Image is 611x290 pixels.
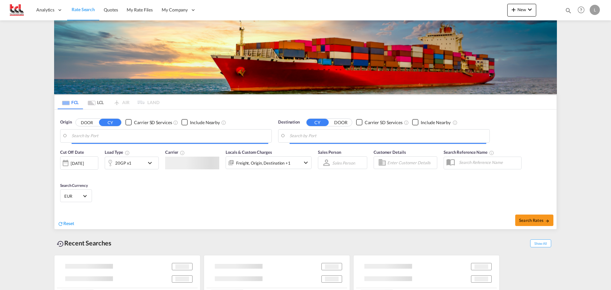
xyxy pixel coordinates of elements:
input: Search by Port [290,131,486,141]
md-icon: Unchecked: Search for CY (Container Yard) services for all selected carriers.Checked : Search for... [173,120,178,125]
span: Destination [278,119,300,125]
md-icon: Unchecked: Search for CY (Container Yard) services for all selected carriers.Checked : Search for... [404,120,409,125]
span: My Rate Files [127,7,153,12]
span: Help [576,4,586,15]
md-pagination-wrapper: Use the left and right arrow keys to navigate between tabs [58,95,159,109]
div: 20GP x1 [115,159,131,167]
div: [DATE] [71,160,84,166]
md-icon: icon-magnify [565,7,572,14]
div: icon-refreshReset [58,220,74,227]
span: New [510,7,534,12]
div: L [590,5,600,15]
div: Carrier SD Services [365,119,403,126]
button: DOOR [76,119,98,126]
span: Rate Search [72,7,95,12]
span: Locals & Custom Charges [226,150,272,155]
md-checkbox: Checkbox No Ink [125,119,172,126]
md-checkbox: Checkbox No Ink [356,119,403,126]
span: Customer Details [374,150,406,155]
md-select: Sales Person [332,158,356,167]
div: icon-magnify [565,7,572,17]
div: [DATE] [60,156,98,170]
span: Cut Off Date [60,150,84,155]
md-icon: Your search will be saved by the below given name [489,150,494,155]
md-icon: icon-information-outline [125,150,130,155]
div: Include Nearby [190,119,220,126]
button: Search Ratesicon-arrow-right [515,215,553,226]
span: Origin [60,119,72,125]
img: 7f4c0620383011eea051fdf82ba72442.jpeg [10,3,24,17]
span: Search Rates [519,218,550,223]
span: Carrier [165,150,185,155]
md-icon: icon-arrow-right [545,219,550,223]
span: My Company [162,7,188,13]
span: Sales Person [318,150,341,155]
md-icon: Unchecked: Ignores neighbouring ports when fetching rates.Checked : Includes neighbouring ports w... [453,120,458,125]
md-icon: icon-chevron-down [146,159,157,167]
md-select: Select Currency: € EUREuro [64,191,88,201]
input: Search by Port [72,131,268,141]
md-icon: icon-chevron-down [302,159,310,166]
md-checkbox: Checkbox No Ink [412,119,451,126]
span: EUR [64,193,82,199]
div: Carrier SD Services [134,119,172,126]
div: Include Nearby [421,119,451,126]
span: Show All [530,239,551,247]
md-icon: icon-chevron-down [526,6,534,13]
div: Help [576,4,590,16]
button: DOOR [330,119,352,126]
div: Freight Origin Destination Factory Stuffingicon-chevron-down [226,156,312,169]
div: 20GP x1icon-chevron-down [105,157,159,169]
input: Enter Customer Details [387,158,435,167]
span: Analytics [36,7,54,13]
md-checkbox: Checkbox No Ink [181,119,220,126]
span: Search Currency [60,183,88,188]
button: CY [99,119,121,126]
md-icon: icon-refresh [58,221,63,227]
md-icon: icon-plus 400-fg [510,6,517,13]
md-tab-item: FCL [58,95,83,109]
input: Search Reference Name [456,158,521,167]
md-icon: The selected Trucker/Carrierwill be displayed in the rate results If the rates are from another f... [180,150,185,155]
md-icon: Unchecked: Ignores neighbouring ports when fetching rates.Checked : Includes neighbouring ports w... [221,120,226,125]
img: LCL+%26+FCL+BACKGROUND.png [54,20,557,94]
md-tab-item: LCL [83,95,109,109]
md-datepicker: Select [60,169,65,178]
div: Origin DOOR CY Checkbox No InkUnchecked: Search for CY (Container Yard) services for all selected... [54,110,557,229]
span: Reset [63,221,74,226]
span: Search Reference Name [444,150,494,155]
div: Freight Origin Destination Factory Stuffing [236,159,291,167]
div: Recent Searches [54,236,114,250]
span: Quotes [104,7,118,12]
button: CY [306,119,329,126]
button: icon-plus 400-fgNewicon-chevron-down [507,4,536,17]
span: Load Type [105,150,130,155]
md-icon: icon-backup-restore [57,240,64,248]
